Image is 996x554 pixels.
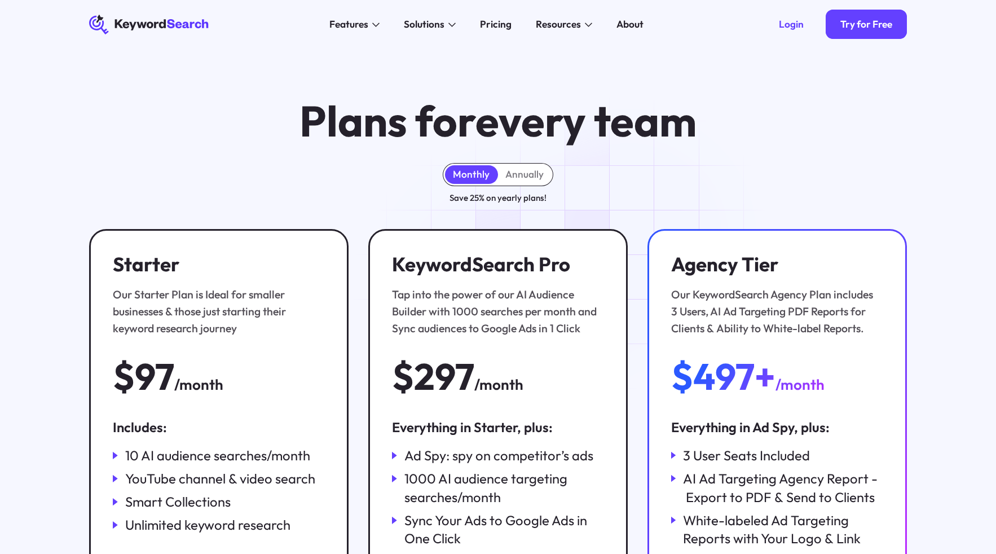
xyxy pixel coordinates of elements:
[764,10,818,39] a: Login
[536,17,581,32] div: Resources
[683,446,810,464] div: 3 User Seats Included
[475,94,697,148] span: every team
[125,516,290,534] div: Unlimited keyword research
[453,169,490,181] div: Monthly
[404,17,444,32] div: Solutions
[671,357,775,396] div: $497+
[671,253,877,276] h3: Agency Tier
[392,418,604,436] div: Everything in Starter, plus:
[480,17,512,32] div: Pricing
[404,511,604,548] div: Sync Your Ads to Google Ads in One Click
[683,511,883,548] div: White-labeled Ad Targeting Reports with Your Logo & Link
[392,286,598,337] div: Tap into the power of our AI Audience Builder with 1000 searches per month and Sync audiences to ...
[505,169,544,181] div: Annually
[392,357,474,396] div: $297
[113,418,325,436] div: Includes:
[125,446,310,464] div: 10 AI audience searches/month
[671,418,883,436] div: Everything in Ad Spy, plus:
[609,15,651,34] a: About
[392,253,598,276] h3: KeywordSearch Pro
[474,373,523,397] div: /month
[775,373,825,397] div: /month
[404,469,604,506] div: 1000 AI audience targeting searches/month
[683,469,883,506] div: AI Ad Targeting Agency Report - Export to PDF & Send to Clients
[329,17,368,32] div: Features
[449,191,547,205] div: Save 25% on yearly plans!
[616,17,644,32] div: About
[113,286,319,337] div: Our Starter Plan is Ideal for smaller businesses & those just starting their keyword research jou...
[125,469,315,487] div: YouTube channel & video search
[404,446,593,464] div: Ad Spy: spy on competitor’s ads
[113,357,174,396] div: $97
[113,253,319,276] h3: Starter
[299,98,697,143] h1: Plans for
[826,10,907,39] a: Try for Free
[125,493,231,511] div: Smart Collections
[671,286,877,337] div: Our KeywordSearch Agency Plan includes 3 Users, AI Ad Targeting PDF Reports for Clients & Ability...
[840,19,892,31] div: Try for Free
[174,373,223,397] div: /month
[473,15,519,34] a: Pricing
[779,19,804,31] div: Login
